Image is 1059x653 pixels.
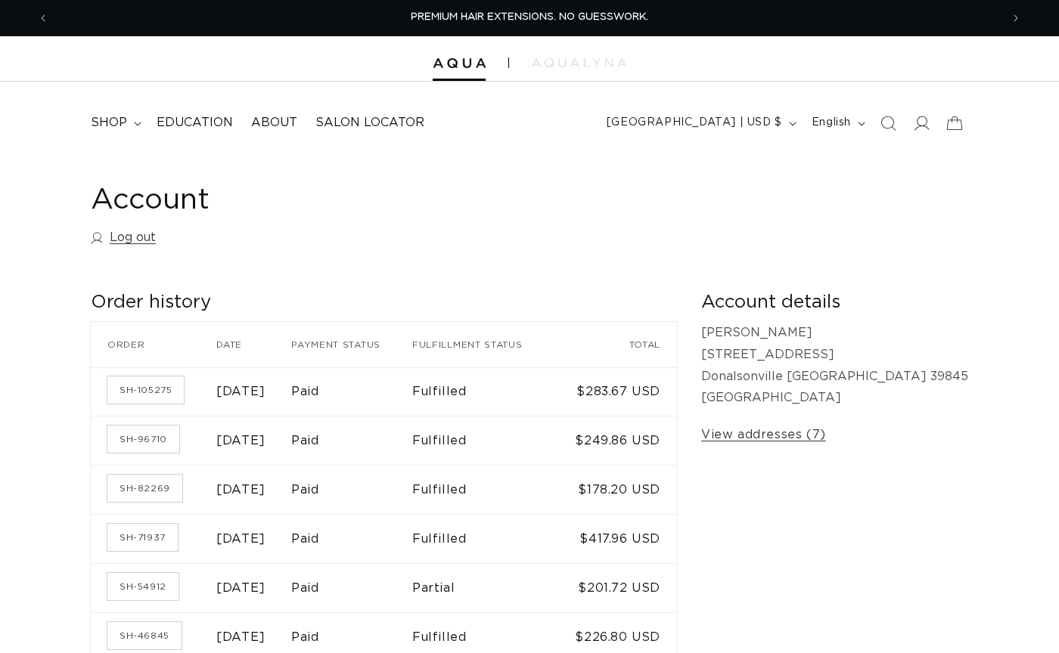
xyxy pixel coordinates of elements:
th: Payment status [291,322,412,367]
img: aqualyna.com [532,58,626,67]
time: [DATE] [216,385,266,398]
td: Fulfilled [412,514,557,563]
th: Order [91,322,216,367]
button: Next announcement [999,4,1033,32]
button: English [803,109,871,138]
td: $283.67 USD [557,367,677,416]
a: Order number SH-54912 [107,573,179,600]
time: [DATE] [216,582,266,594]
button: Previous announcement [26,4,60,32]
td: $201.72 USD [557,563,677,612]
span: [GEOGRAPHIC_DATA] | USD $ [607,115,782,131]
td: $417.96 USD [557,514,677,563]
time: [DATE] [216,631,266,643]
th: Fulfillment status [412,322,557,367]
td: $249.86 USD [557,416,677,465]
a: View addresses (7) [701,424,826,446]
a: Order number SH-82269 [107,475,182,502]
p: [PERSON_NAME] [STREET_ADDRESS] Donalsonville [GEOGRAPHIC_DATA] 39845 [GEOGRAPHIC_DATA] [701,322,968,409]
a: Order number SH-71937 [107,524,178,551]
summary: shop [82,106,148,140]
a: Education [148,106,242,140]
time: [DATE] [216,533,266,545]
a: Order number SH-105275 [107,376,184,404]
td: Paid [291,367,412,416]
span: English [812,115,851,131]
img: Aqua Hair Extensions [433,58,486,69]
time: [DATE] [216,435,266,447]
h2: Order history [91,291,677,314]
time: [DATE] [216,484,266,496]
button: [GEOGRAPHIC_DATA] | USD $ [598,109,803,138]
th: Date [216,322,291,367]
span: Education [157,115,233,131]
td: Fulfilled [412,367,557,416]
a: Order number SH-96710 [107,426,179,453]
h1: Account [91,182,968,219]
span: PREMIUM HAIR EXTENSIONS. NO GUESSWORK. [411,12,648,22]
td: Paid [291,563,412,612]
a: About [242,106,306,140]
td: Paid [291,514,412,563]
span: shop [91,115,127,131]
span: Salon Locator [315,115,424,131]
th: Total [557,322,677,367]
td: Fulfilled [412,465,557,514]
td: Paid [291,416,412,465]
td: Paid [291,465,412,514]
a: Log out [91,227,156,249]
h2: Account details [701,291,968,314]
td: $178.20 USD [557,465,677,514]
a: Order number SH-46845 [107,622,182,649]
summary: Search [871,107,905,140]
span: About [251,115,297,131]
a: Salon Locator [306,106,433,140]
td: Partial [412,563,557,612]
td: Fulfilled [412,416,557,465]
